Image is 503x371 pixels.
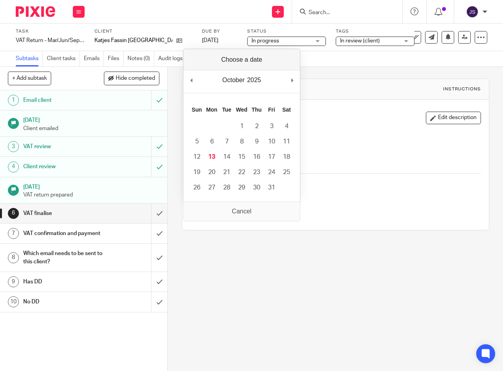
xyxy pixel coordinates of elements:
a: Emails [84,51,104,66]
label: Status [247,28,326,35]
img: svg%3E [466,6,479,18]
button: 24 [264,165,279,180]
button: 20 [204,165,219,180]
button: Next Month [288,74,296,86]
a: Subtasks [16,51,43,66]
p: File return [190,132,481,140]
button: 23 [249,165,264,180]
div: 6 [8,208,19,219]
label: Task [16,28,85,35]
button: 12 [189,149,204,165]
button: 22 [234,165,249,180]
h1: Client review [23,161,104,173]
button: 3 [264,119,279,134]
abbr: Sunday [192,107,202,113]
button: 15 [234,149,249,165]
h1: Which email needs to be sent to this client? [23,248,104,268]
button: 31 [264,180,279,195]
button: 14 [219,149,234,165]
button: 1 [234,119,249,134]
input: Search [308,9,379,17]
button: 10 [264,134,279,149]
span: [DATE] [202,38,218,43]
label: Tags [336,28,414,35]
button: 28 [219,180,234,195]
abbr: Wednesday [236,107,247,113]
button: 29 [234,180,249,195]
button: 6 [204,134,219,149]
button: + Add subtask [8,72,51,85]
h1: Email client [23,94,104,106]
div: VAT Return - Mar/Jun/Sep/Dec [16,37,85,44]
div: 8 [8,252,19,263]
button: 17 [264,149,279,165]
label: Due by [202,28,237,35]
abbr: Monday [206,107,217,113]
button: 8 [234,134,249,149]
span: Hide completed [116,75,155,82]
a: Audit logs [158,51,187,66]
abbr: Saturday [282,107,291,113]
h1: No DD [23,296,104,308]
button: 13 [204,149,219,165]
button: 19 [189,165,204,180]
div: 1 [8,95,19,106]
div: 10 [8,296,19,307]
button: Attach new file [190,200,235,218]
button: 4 [279,119,294,134]
button: 9 [249,134,264,149]
button: 11 [279,134,294,149]
h1: VAT finalise [23,208,104,219]
div: 3 [8,141,19,152]
h1: [DATE] [23,181,159,191]
button: 26 [189,180,204,195]
button: 16 [249,149,264,165]
button: Edit description [426,112,481,124]
abbr: Tuesday [222,107,231,113]
h1: VAT confirmation and payment [23,228,104,239]
div: 4 [8,162,19,173]
p: Katjes Fassin [GEOGRAPHIC_DATA] [94,37,172,44]
button: Hide completed [104,72,159,85]
button: 30 [249,180,264,195]
p: Client emailed [23,125,159,132]
p: VAT return prepared [23,191,159,199]
h1: Has DD [23,276,104,288]
div: October [221,74,246,86]
a: Files [108,51,124,66]
span: In review (client) [340,38,380,44]
button: 21 [219,165,234,180]
h1: VAT review [23,141,104,152]
button: 25 [279,165,294,180]
div: 2025 [246,74,263,86]
abbr: Friday [268,107,275,113]
label: Client [94,28,192,35]
button: 5 [189,134,204,149]
button: 2 [249,119,264,134]
span: In progress [251,38,279,44]
img: Pixie [16,6,55,17]
abbr: Thursday [251,107,261,113]
div: 9 [8,276,19,287]
a: Notes (0) [128,51,154,66]
button: Previous Month [187,74,195,86]
button: 18 [279,149,294,165]
div: Instructions [443,86,481,92]
h1: [DATE] [23,114,159,124]
button: 7 [219,134,234,149]
button: 27 [204,180,219,195]
div: 7 [8,228,19,239]
a: Client tasks [47,51,80,66]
